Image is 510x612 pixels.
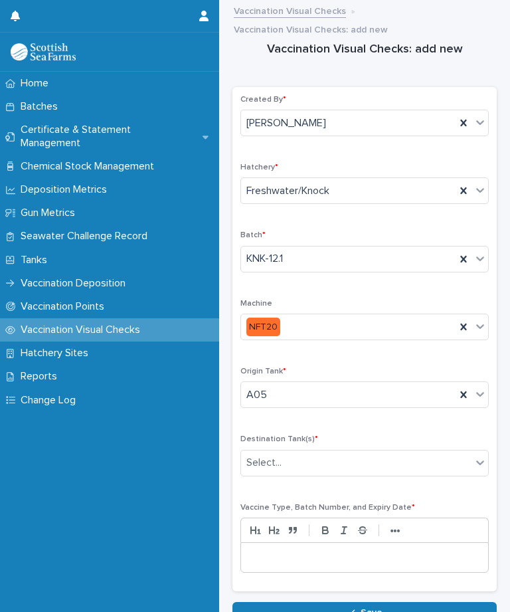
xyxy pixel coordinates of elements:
p: Chemical Stock Management [15,160,165,173]
span: Vaccine Type, Batch Number, and Expiry Date [240,504,415,512]
h1: Vaccination Visual Checks: add new [232,42,497,58]
span: Freshwater/Knock [246,184,329,198]
span: Origin Tank [240,367,286,375]
a: Vaccination Visual Checks [234,3,346,18]
p: Batches [15,100,68,113]
p: Vaccination Deposition [15,277,136,290]
p: Vaccination Visual Checks: add new [234,21,388,36]
span: Created By [240,96,286,104]
div: Select... [246,456,282,470]
span: Destination Tank(s) [240,435,318,443]
span: A05 [246,388,267,402]
span: Batch [240,231,266,239]
p: Tanks [15,254,58,266]
span: Machine [240,300,272,308]
p: Gun Metrics [15,207,86,219]
div: NFT20 [246,318,280,337]
span: KNK-12.1 [246,252,283,266]
span: Hatchery [240,163,278,171]
strong: ••• [390,526,400,536]
p: Home [15,77,59,90]
button: ••• [386,522,404,538]
p: Vaccination Points [15,300,115,313]
span: [PERSON_NAME] [246,116,326,130]
p: Vaccination Visual Checks [15,324,151,336]
p: Reports [15,370,68,383]
p: Hatchery Sites [15,347,99,359]
p: Certificate & Statement Management [15,124,203,149]
p: Change Log [15,394,86,407]
p: Deposition Metrics [15,183,118,196]
p: Seawater Challenge Record [15,230,158,243]
img: uOABhIYSsOPhGJQdTwEw [11,43,76,60]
